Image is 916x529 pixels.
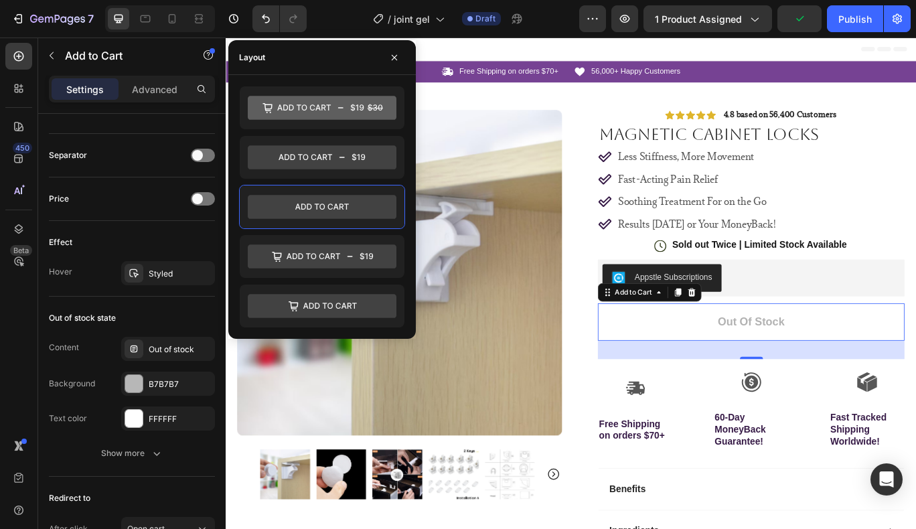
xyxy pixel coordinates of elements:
[457,209,640,225] p: Results [DATE] or Your MoneyBack!
[655,12,742,26] span: 1 product assigned
[457,183,640,199] p: Soothing Treatment For on the Go
[101,447,163,460] div: Show more
[226,37,916,529] iframe: Design area
[252,5,307,32] div: Undo/Redo
[65,48,179,64] p: Add to Cart
[49,492,90,504] div: Redirect to
[149,378,212,390] div: B7B7B7
[520,235,723,249] p: Sold out Twice | Limited Stock Available
[49,266,72,278] div: Hover
[569,436,654,477] p: 60-Day MoneyBack Guarantee!
[149,344,212,356] div: Out of stock
[239,52,265,64] div: Layout
[572,323,650,339] div: Out of stock
[433,309,790,353] button: Out of stock
[149,268,212,280] div: Styled
[580,83,711,95] strong: 4.8 based on 56,400 Customers
[49,193,69,205] div: Price
[870,463,903,496] div: Open Intercom Messenger
[643,5,772,32] button: 1 product assigned
[49,149,87,161] div: Separator
[476,272,566,286] div: Appstle Subscriptions
[374,500,390,516] button: Carousel Next Arrow
[49,236,72,248] div: Effect
[704,436,789,477] p: Fast Tracked Shipping Worldwide!
[5,5,100,32] button: 7
[132,82,177,96] p: Advanced
[827,5,883,32] button: Publish
[457,157,640,173] p: Fast-Acting Pain Relief
[149,413,212,425] div: FFFFFF
[450,291,499,303] div: Add to Cart
[49,441,215,465] button: Show more
[49,312,116,324] div: Out of stock state
[435,443,520,471] p: Free Shipping on orders $70+
[13,143,32,153] div: 450
[88,11,94,27] p: 7
[449,272,465,288] img: AppstleSubscriptions.png
[49,378,95,390] div: Background
[49,342,79,354] div: Content
[439,264,577,296] button: Appstle Subscriptions
[838,12,872,26] div: Publish
[433,99,790,126] h1: Magnetic Cabinet Locks
[475,13,495,25] span: Draft
[49,412,87,425] div: Text color
[394,12,430,26] span: joint gel
[10,245,32,256] div: Beta
[457,131,640,147] p: Less Stiffness, More Movement
[388,12,391,26] span: /
[66,82,104,96] p: Settings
